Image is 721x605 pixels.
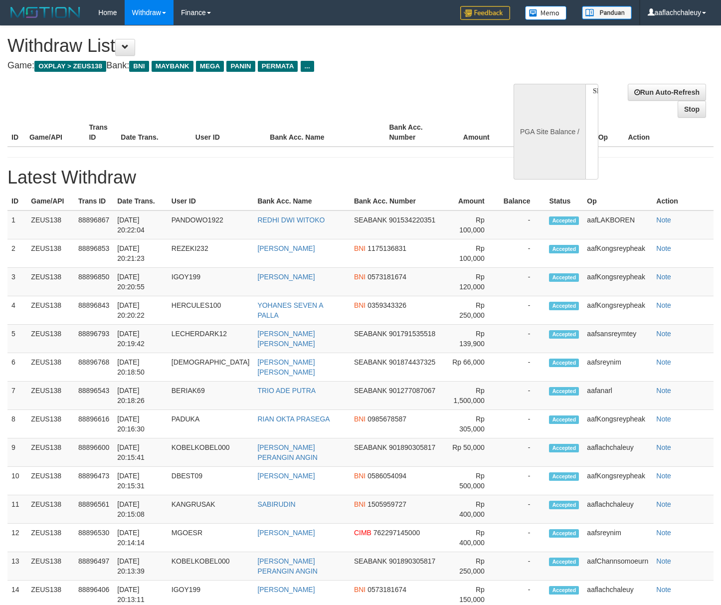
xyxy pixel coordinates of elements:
a: [PERSON_NAME] [257,244,315,252]
td: 88896793 [74,325,113,353]
td: - [500,382,545,410]
td: 4 [7,296,27,325]
td: - [500,239,545,268]
span: 762297145000 [373,529,420,537]
span: Accepted [549,273,579,282]
td: [DEMOGRAPHIC_DATA] [168,353,254,382]
td: - [500,438,545,467]
td: aafLAKBOREN [583,210,652,239]
td: HERCULES100 [168,296,254,325]
td: aafsansreymtey [583,325,652,353]
a: TRIO ADE PUTRA [257,387,316,395]
span: MAYBANK [152,61,193,72]
td: ZEUS138 [27,353,74,382]
a: Stop [678,101,706,118]
th: Balance [505,118,559,147]
th: Bank Acc. Name [253,192,350,210]
span: ... [301,61,314,72]
span: BNI [354,415,365,423]
td: aafsreynim [583,353,652,382]
td: DBEST09 [168,467,254,495]
span: OXPLAY > ZEUS138 [34,61,106,72]
span: 0985678587 [367,415,406,423]
th: Date Trans. [113,192,168,210]
span: SEABANK [354,443,387,451]
span: Accepted [549,387,579,396]
a: Note [656,500,671,508]
th: Op [583,192,652,210]
h1: Withdraw List [7,36,471,56]
td: 88896867 [74,210,113,239]
td: 88896850 [74,268,113,296]
td: PADUKA [168,410,254,438]
th: ID [7,192,27,210]
a: Note [656,472,671,480]
span: 1505959727 [367,500,406,508]
span: Accepted [549,501,579,509]
td: 12 [7,524,27,552]
td: 88896543 [74,382,113,410]
td: 11 [7,495,27,524]
span: BNI [354,500,365,508]
span: 901277087067 [389,387,435,395]
td: ZEUS138 [27,524,74,552]
th: Action [652,192,714,210]
span: Accepted [549,444,579,452]
th: User ID [191,118,266,147]
span: 1175136831 [367,244,406,252]
td: LECHERDARK12 [168,325,254,353]
a: [PERSON_NAME] [257,529,315,537]
td: Rp 250,000 [446,552,500,581]
td: ZEUS138 [27,495,74,524]
td: - [500,210,545,239]
span: BNI [354,472,365,480]
th: Status [545,192,583,210]
td: - [500,353,545,382]
span: BNI [354,586,365,594]
th: Amount [445,118,505,147]
a: Note [656,216,671,224]
td: IGOY199 [168,268,254,296]
td: 88896768 [74,353,113,382]
a: REDHI DWI WITOKO [257,216,325,224]
a: Note [656,301,671,309]
td: Rp 100,000 [446,210,500,239]
td: [DATE] 20:18:50 [113,353,168,382]
td: aafanarl [583,382,652,410]
span: Accepted [549,586,579,595]
td: 88896600 [74,438,113,467]
span: SEABANK [354,358,387,366]
span: PANIN [226,61,255,72]
td: 88896561 [74,495,113,524]
td: Rp 250,000 [446,296,500,325]
th: Bank Acc. Number [385,118,445,147]
a: Note [656,244,671,252]
td: Rp 1,500,000 [446,382,500,410]
td: ZEUS138 [27,239,74,268]
td: aafKongsreypheak [583,296,652,325]
span: 901791535518 [389,330,435,338]
a: Note [656,358,671,366]
span: Accepted [549,529,579,538]
span: BNI [129,61,149,72]
div: PGA Site Balance / [514,84,585,180]
td: 6 [7,353,27,382]
th: Bank Acc. Number [350,192,446,210]
td: Rp 500,000 [446,467,500,495]
td: [DATE] 20:14:14 [113,524,168,552]
td: 8 [7,410,27,438]
th: ID [7,118,25,147]
td: [DATE] 20:19:42 [113,325,168,353]
span: SEABANK [354,330,387,338]
span: Accepted [549,245,579,253]
h4: Game: Bank: [7,61,471,71]
td: ZEUS138 [27,296,74,325]
span: SEABANK [354,387,387,395]
td: 3 [7,268,27,296]
span: 901890305817 [389,443,435,451]
td: [DATE] 20:21:23 [113,239,168,268]
span: BNI [354,301,365,309]
th: Balance [500,192,545,210]
th: Game/API [27,192,74,210]
td: 1 [7,210,27,239]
